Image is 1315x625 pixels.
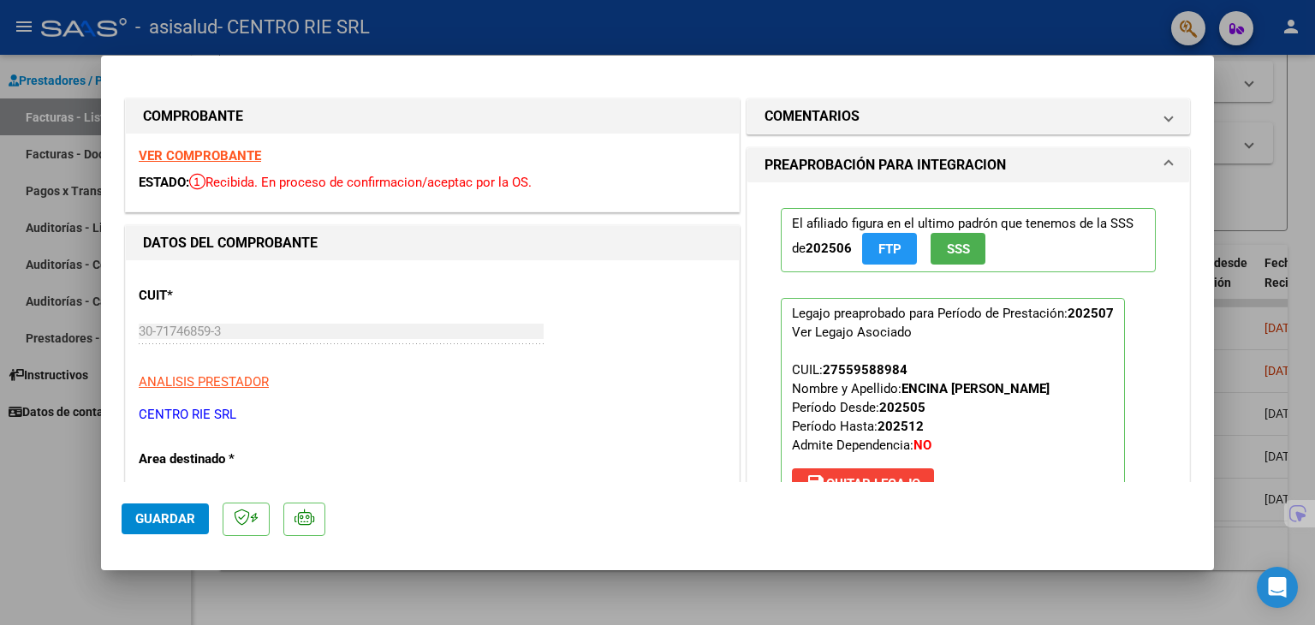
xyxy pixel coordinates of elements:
mat-icon: save [806,473,826,493]
p: CUIT [139,286,315,306]
p: El afiliado figura en el ultimo padrón que tenemos de la SSS de [781,208,1156,272]
strong: 202507 [1068,306,1114,321]
strong: ENCINA [PERSON_NAME] [901,381,1050,396]
span: ESTADO: [139,175,189,190]
mat-expansion-panel-header: COMENTARIOS [747,99,1189,134]
span: ANALISIS PRESTADOR [139,374,269,390]
span: SSS [947,241,970,257]
p: Legajo preaprobado para Período de Prestación: [781,298,1125,507]
a: VER COMPROBANTE [139,148,261,164]
p: Area destinado * [139,449,315,469]
h1: COMENTARIOS [765,106,860,127]
button: Guardar [122,503,209,534]
strong: NO [913,437,931,453]
span: Guardar [135,511,195,527]
span: CUIL: Nombre y Apellido: Período Desde: Período Hasta: Admite Dependencia: [792,362,1050,453]
span: FTP [878,241,901,257]
button: FTP [862,233,917,265]
strong: 202505 [879,400,925,415]
p: CENTRO RIE SRL [139,405,726,425]
strong: DATOS DEL COMPROBANTE [143,235,318,251]
button: SSS [931,233,985,265]
span: Quitar Legajo [806,476,920,491]
strong: COMPROBANTE [143,108,243,124]
button: Quitar Legajo [792,468,934,499]
div: Ver Legajo Asociado [792,323,912,342]
div: 27559588984 [823,360,907,379]
mat-expansion-panel-header: PREAPROBACIÓN PARA INTEGRACION [747,148,1189,182]
strong: 202512 [878,419,924,434]
div: PREAPROBACIÓN PARA INTEGRACION [747,182,1189,546]
h1: PREAPROBACIÓN PARA INTEGRACION [765,155,1006,176]
div: Open Intercom Messenger [1257,567,1298,608]
strong: 202506 [806,241,852,256]
span: Recibida. En proceso de confirmacion/aceptac por la OS. [189,175,532,190]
